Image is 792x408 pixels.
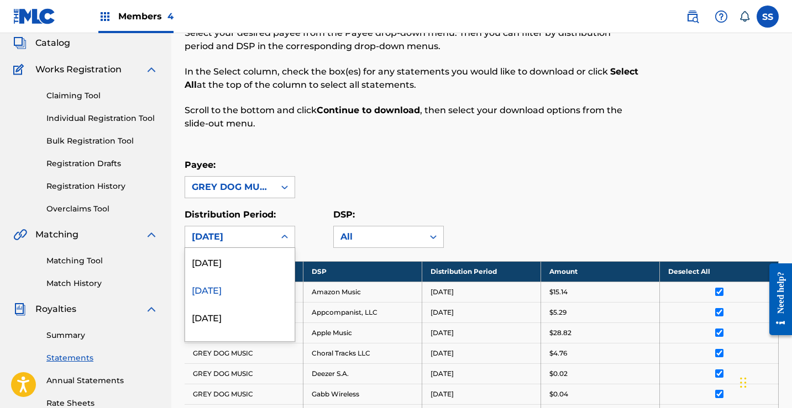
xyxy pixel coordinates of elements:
[192,181,268,194] div: GREY DOG MUSIC
[185,160,216,170] label: Payee:
[46,278,158,289] a: Match History
[549,348,567,358] p: $4.76
[13,36,27,50] img: Catalog
[46,158,158,169] a: Registration Drafts
[192,230,268,243] div: [DATE]
[185,248,295,275] div: [DATE]
[681,6,704,28] a: Public Search
[422,384,541,404] td: [DATE]
[46,181,158,192] a: Registration History
[303,302,422,322] td: Appcompanist, LLC
[422,343,541,363] td: [DATE]
[422,282,541,302] td: [DATE]
[303,384,422,404] td: Gabb Wireless
[46,330,158,341] a: Summary
[422,302,541,322] td: [DATE]
[185,303,295,331] div: [DATE]
[757,6,779,28] div: User Menu
[549,369,568,379] p: $0.02
[303,261,422,282] th: DSP
[185,209,276,220] label: Distribution Period:
[35,303,76,316] span: Royalties
[35,228,78,241] span: Matching
[303,363,422,384] td: Deezer S.A.
[333,209,355,220] label: DSP:
[660,261,779,282] th: Deselect All
[710,6,732,28] div: Help
[98,10,112,23] img: Top Rightsholders
[686,10,699,23] img: search
[46,203,158,215] a: Overclaims Tool
[185,363,303,384] td: GREY DOG MUSIC
[549,328,571,338] p: $28.82
[761,255,792,344] iframe: Resource Center
[46,135,158,147] a: Bulk Registration Tool
[145,303,158,316] img: expand
[549,308,567,317] p: $5.29
[739,11,750,22] div: Notifications
[740,366,747,399] div: Drag
[422,322,541,343] td: [DATE]
[317,105,420,115] strong: Continue to download
[145,63,158,76] img: expand
[46,113,158,124] a: Individual Registration Tool
[303,343,422,363] td: Choral Tracks LLC
[185,275,295,303] div: [DATE]
[46,90,158,102] a: Claiming Tool
[13,36,70,50] a: CatalogCatalog
[549,287,568,297] p: $15.14
[185,384,303,404] td: GREY DOG MUSIC
[13,303,27,316] img: Royalties
[737,355,792,408] iframe: Chat Widget
[35,63,122,76] span: Works Registration
[185,104,642,130] p: Scroll to the bottom and click , then select your download options from the slide-out menu.
[185,343,303,363] td: GREY DOG MUSIC
[13,228,27,241] img: Matching
[340,230,417,243] div: All
[715,10,728,23] img: help
[549,389,568,399] p: $0.04
[46,352,158,364] a: Statements
[145,228,158,241] img: expand
[35,36,70,50] span: Catalog
[13,63,28,76] img: Works Registration
[118,10,174,23] span: Members
[185,65,642,92] p: In the Select column, check the box(es) for any statements you would like to download or click at...
[46,255,158,267] a: Matching Tool
[46,375,158,386] a: Annual Statements
[303,322,422,343] td: Apple Music
[422,261,541,282] th: Distribution Period
[541,261,660,282] th: Amount
[13,8,56,24] img: MLC Logo
[167,11,174,22] span: 4
[422,363,541,384] td: [DATE]
[185,27,642,53] p: Select your desired payee from the Payee drop-down menu. Then you can filter by distribution peri...
[185,331,295,358] div: [DATE]
[303,282,422,302] td: Amazon Music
